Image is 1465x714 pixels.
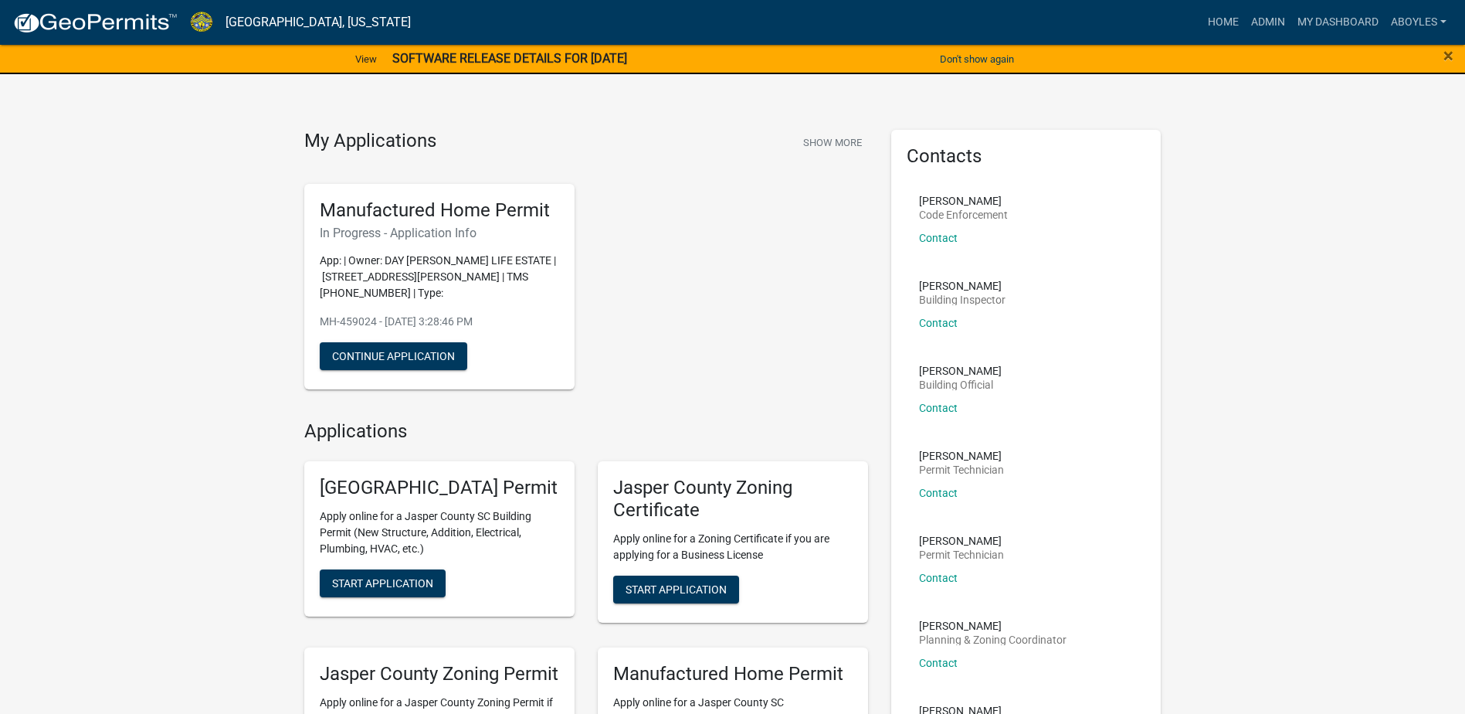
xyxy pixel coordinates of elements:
p: [PERSON_NAME] [919,195,1008,206]
a: Contact [919,317,958,329]
h5: Jasper County Zoning Permit [320,663,559,685]
p: Apply online for a Jasper County SC Building Permit (New Structure, Addition, Electrical, Plumbin... [320,508,559,557]
strong: SOFTWARE RELEASE DETAILS FOR [DATE] [392,51,627,66]
p: Apply online for a Zoning Certificate if you are applying for a Business License [613,531,853,563]
h4: My Applications [304,130,436,153]
p: [PERSON_NAME] [919,620,1067,631]
p: Permit Technician [919,464,1004,475]
p: Building Official [919,379,1002,390]
p: Building Inspector [919,294,1005,305]
a: Home [1202,8,1245,37]
img: Jasper County, South Carolina [190,12,213,32]
p: Code Enforcement [919,209,1008,220]
button: Continue Application [320,342,467,370]
a: View [349,46,383,72]
p: [PERSON_NAME] [919,535,1004,546]
h5: Jasper County Zoning Certificate [613,477,853,522]
a: Admin [1245,8,1291,37]
span: Start Application [626,583,727,595]
button: Start Application [320,569,446,597]
a: [GEOGRAPHIC_DATA], [US_STATE] [226,9,411,36]
button: Show More [797,130,868,155]
p: [PERSON_NAME] [919,365,1002,376]
p: App: | Owner: DAY [PERSON_NAME] LIFE ESTATE | [STREET_ADDRESS][PERSON_NAME] | TMS [PHONE_NUMBER] ... [320,253,559,301]
p: [PERSON_NAME] [919,450,1004,461]
a: Contact [919,487,958,499]
h5: Contacts [907,145,1146,168]
a: Contact [919,402,958,414]
p: Planning & Zoning Coordinator [919,634,1067,645]
button: Close [1443,46,1453,65]
h5: Manufactured Home Permit [320,199,559,222]
a: Contact [919,657,958,669]
h5: Manufactured Home Permit [613,663,853,685]
h4: Applications [304,420,868,443]
h6: In Progress - Application Info [320,226,559,240]
a: Contact [919,572,958,584]
p: Permit Technician [919,549,1004,560]
span: Start Application [332,577,433,590]
button: Don't show again [934,46,1020,72]
p: [PERSON_NAME] [919,280,1005,291]
a: aboyles [1385,8,1453,37]
button: Start Application [613,576,739,603]
a: Contact [919,232,958,244]
p: MH-459024 - [DATE] 3:28:46 PM [320,314,559,330]
span: × [1443,45,1453,66]
a: My Dashboard [1291,8,1385,37]
h5: [GEOGRAPHIC_DATA] Permit [320,477,559,499]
